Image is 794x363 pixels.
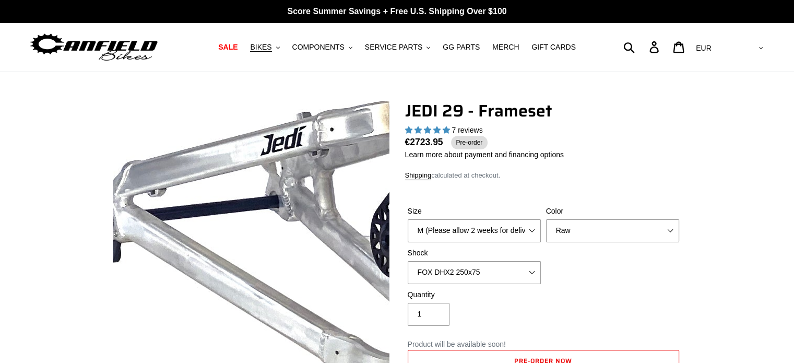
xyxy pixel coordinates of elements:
[437,40,485,54] a: GG PARTS
[405,171,432,180] a: Shipping
[360,40,435,54] button: SERVICE PARTS
[408,289,541,300] label: Quantity
[451,136,488,149] span: Pre-order
[546,206,679,217] label: Color
[365,43,422,52] span: SERVICE PARTS
[408,206,541,217] label: Size
[287,40,358,54] button: COMPONENTS
[250,43,271,52] span: BIKES
[405,101,682,121] h1: JEDI 29 - Frameset
[213,40,243,54] a: SALE
[405,170,682,181] div: calculated at checkout.
[408,248,541,259] label: Shock
[492,43,519,52] span: MERCH
[531,43,576,52] span: GIFT CARDS
[405,126,452,134] span: 5.00 stars
[526,40,581,54] a: GIFT CARDS
[218,43,238,52] span: SALE
[629,36,656,58] input: Search
[245,40,285,54] button: BIKES
[452,126,482,134] span: 7 reviews
[405,150,564,159] a: Learn more about payment and financing options
[405,135,443,149] span: €2723.95
[408,339,679,350] p: Product will be available soon!
[292,43,345,52] span: COMPONENTS
[487,40,524,54] a: MERCH
[443,43,480,52] span: GG PARTS
[29,31,159,64] img: Canfield Bikes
